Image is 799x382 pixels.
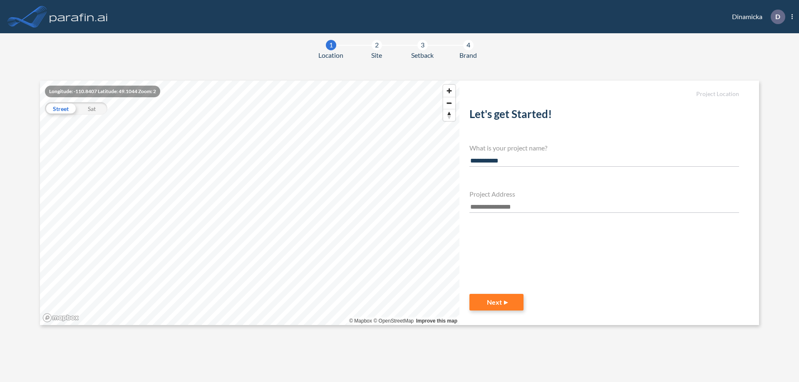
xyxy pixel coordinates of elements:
div: 2 [372,40,382,50]
div: Dinamicka [720,10,793,24]
a: Mapbox [349,318,372,324]
div: 1 [326,40,336,50]
a: OpenStreetMap [373,318,414,324]
h4: Project Address [469,190,739,198]
div: Longitude: -110.8407 Latitude: 49.1044 Zoom: 2 [45,86,160,97]
span: Setback [411,50,434,60]
p: D [775,13,780,20]
img: logo [48,8,109,25]
a: Mapbox homepage [42,313,79,323]
span: Brand [459,50,477,60]
button: Zoom in [443,85,455,97]
a: Improve this map [416,318,457,324]
div: 3 [417,40,428,50]
h5: Project Location [469,91,739,98]
div: Sat [76,102,107,115]
button: Next [469,294,524,311]
div: Street [45,102,76,115]
h4: What is your project name? [469,144,739,152]
span: Site [371,50,382,60]
button: Zoom out [443,97,455,109]
span: Location [318,50,343,60]
h2: Let's get Started! [469,108,739,124]
div: 4 [463,40,474,50]
button: Reset bearing to north [443,109,455,121]
canvas: Map [40,81,459,325]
